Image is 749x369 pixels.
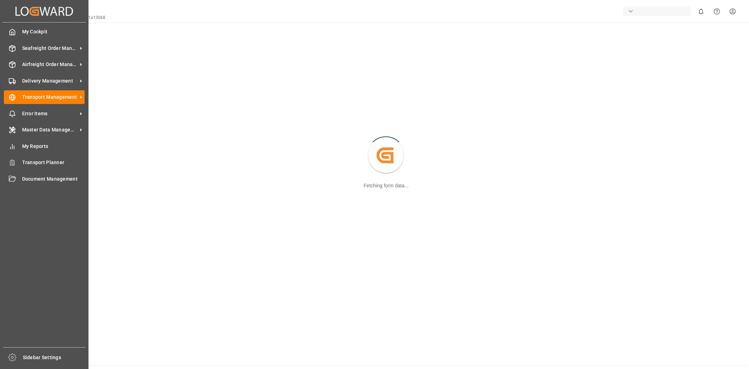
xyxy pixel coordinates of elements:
[22,126,78,134] span: Master Data Management
[22,28,85,35] span: My Cockpit
[693,4,709,19] button: show 0 new notifications
[22,93,78,101] span: Transport Management
[22,159,85,166] span: Transport Planner
[4,156,85,169] a: Transport Planner
[4,172,85,186] a: Document Management
[4,139,85,153] a: My Reports
[22,175,85,183] span: Document Management
[22,77,78,85] span: Delivery Management
[22,143,85,150] span: My Reports
[22,45,78,52] span: Seafreight Order Management
[22,110,78,117] span: Error Items
[363,182,408,189] div: Fetching form data...
[709,4,725,19] button: Help Center
[22,61,78,68] span: Airfreight Order Management
[23,354,86,361] span: Sidebar Settings
[4,25,85,39] a: My Cockpit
